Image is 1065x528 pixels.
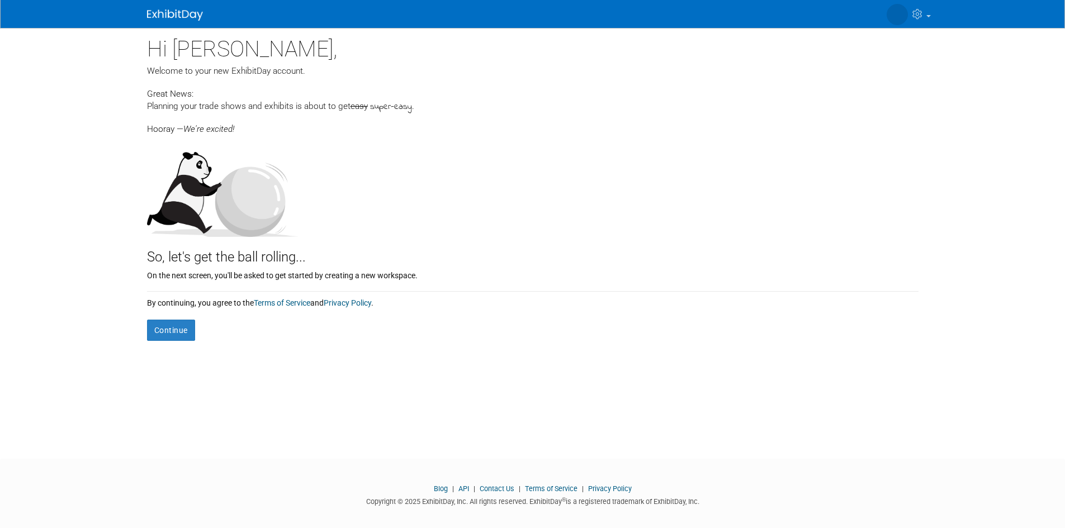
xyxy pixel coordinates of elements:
[588,484,632,493] a: Privacy Policy
[147,9,203,21] img: ExhibitDay
[471,484,478,493] span: |
[887,4,908,25] img: Consuela Libbey
[324,298,371,307] a: Privacy Policy
[516,484,523,493] span: |
[147,141,298,237] img: Let's get the ball rolling
[147,237,919,267] div: So, let's get the ball rolling...
[147,292,919,308] div: By continuing, you agree to the and .
[147,65,919,77] div: Welcome to your new ExhibitDay account.
[480,484,514,493] a: Contact Us
[147,100,919,113] div: Planning your trade shows and exhibits is about to get .
[370,101,412,113] span: super-easy
[434,484,448,493] a: Blog
[147,320,195,341] button: Continue
[458,484,469,493] a: API
[147,28,919,65] div: Hi [PERSON_NAME],
[525,484,578,493] a: Terms of Service
[351,101,368,111] span: easy
[147,113,919,135] div: Hooray —
[254,298,310,307] a: Terms of Service
[147,87,919,100] div: Great News:
[147,267,919,281] div: On the next screen, you'll be asked to get started by creating a new workspace.
[562,497,566,503] sup: ®
[183,124,234,134] span: We're excited!
[449,484,457,493] span: |
[579,484,586,493] span: |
